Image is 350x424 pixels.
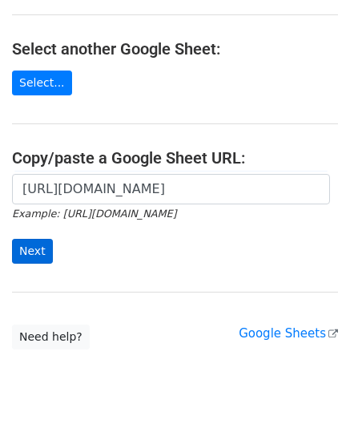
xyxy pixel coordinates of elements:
a: Need help? [12,325,90,349]
a: Google Sheets [239,326,338,341]
input: Next [12,239,53,264]
h4: Select another Google Sheet: [12,39,338,59]
input: Paste your Google Sheet URL here [12,174,330,204]
small: Example: [URL][DOMAIN_NAME] [12,208,176,220]
a: Select... [12,71,72,95]
iframe: Chat Widget [270,347,350,424]
h4: Copy/paste a Google Sheet URL: [12,148,338,168]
